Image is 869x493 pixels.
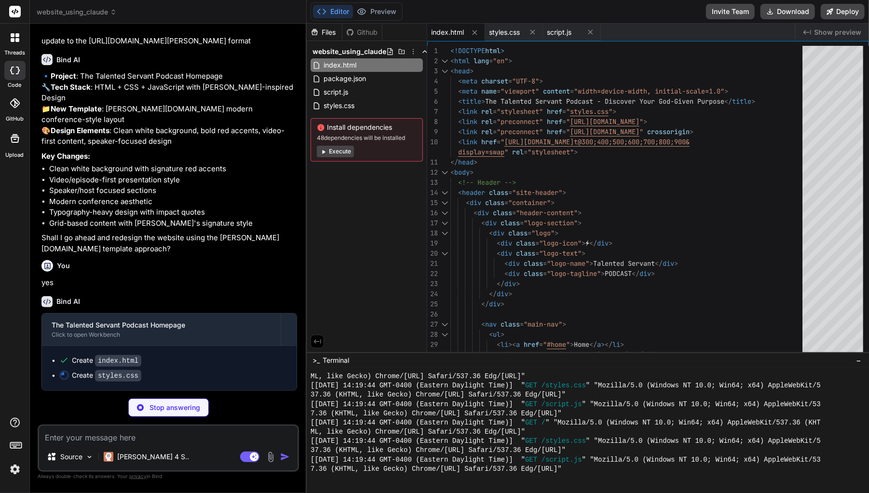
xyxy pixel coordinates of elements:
div: 29 [427,340,438,350]
span: "en" [493,56,508,65]
button: Editor [313,5,353,18]
span: > [501,300,504,308]
span: = [512,208,516,217]
span: div [508,259,520,268]
span: > [674,259,678,268]
span: class [524,269,543,278]
div: 10 [427,137,438,147]
button: Preview [353,5,400,18]
span: index.html [323,59,357,71]
span: script.js [547,27,571,37]
div: 16 [427,208,438,218]
span: = [493,117,497,126]
span: < [504,269,508,278]
span: = [497,137,501,146]
span: li [501,340,508,349]
span: head [458,158,474,166]
p: 🔹 : The Talented Servant Podcast Homepage 🔧 : HTML + CSS + JavaScript with [PERSON_NAME]-inspired... [41,71,297,147]
span: < [458,77,462,85]
span: rel [481,117,493,126]
span: li [612,340,620,349]
span: #home [547,340,566,349]
span: href [524,340,539,349]
div: 13 [427,178,438,188]
span: "header-content" [516,208,578,217]
div: 20 [427,248,438,259]
strong: New Template [51,104,102,113]
span: > [470,67,474,75]
span: "stylesheet" [528,148,574,156]
span: div [501,239,512,247]
span: = [570,87,574,96]
span: class [524,259,543,268]
span: " [566,127,570,136]
span: = [508,188,512,197]
span: < [450,168,454,177]
span: = [520,320,524,329]
span: rel [512,148,524,156]
span: = [562,127,566,136]
span: class [501,219,520,227]
span: > [601,269,605,278]
span: < [458,127,462,136]
label: code [8,81,22,89]
div: Click to open Workbench [52,331,271,339]
div: 9 [427,127,438,137]
span: = [524,148,528,156]
span: Episodes [589,350,620,359]
img: settings [7,461,23,478]
span: 48 dependencies will be installed [317,134,417,142]
div: 18 [427,228,438,238]
span: < [466,198,470,207]
span: "main-nav" [524,320,562,329]
span: > [620,340,624,349]
span: link [462,107,477,116]
span: name [481,87,497,96]
div: 30 [427,350,438,360]
span: div [485,219,497,227]
span: div [501,249,512,258]
span: > [562,320,566,329]
span: [URL][DOMAIN_NAME] [504,137,574,146]
div: 2 [427,56,438,66]
span: </ [481,300,489,308]
span: = [508,77,512,85]
span: > [612,107,616,116]
span: = [520,219,524,227]
span: "logo" [531,229,555,237]
span: a [597,340,601,349]
span: > [585,350,589,359]
span: < [497,350,501,359]
span: PODCAST [605,269,632,278]
span: meta [462,77,477,85]
span: html [485,46,501,55]
span: t@300;400;500;600;700;800;900& [574,137,690,146]
span: ⚡ [585,239,589,247]
div: Create [72,356,141,366]
span: > [589,259,593,268]
span: >< [508,340,516,349]
span: = [489,56,493,65]
span: href [547,117,562,126]
span: "container" [508,198,551,207]
span: div [597,239,609,247]
span: < [458,117,462,126]
span: > [609,239,612,247]
span: body [454,168,470,177]
span: < [481,320,485,329]
span: a [516,350,520,359]
span: ul [493,330,501,339]
span: li [501,350,508,359]
span: > [508,289,512,298]
strong: Key Changes: [41,151,90,161]
h6: You [57,261,70,271]
h6: Bind AI [56,297,80,306]
div: Click to collapse the range. [439,248,451,259]
span: < [458,87,462,96]
span: "width=device-width, initial-scale=1.0" [574,87,724,96]
span: > [501,330,504,339]
span: Home [574,340,589,349]
span: > [651,350,655,359]
div: Click to collapse the range. [439,188,451,198]
span: < [458,188,462,197]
